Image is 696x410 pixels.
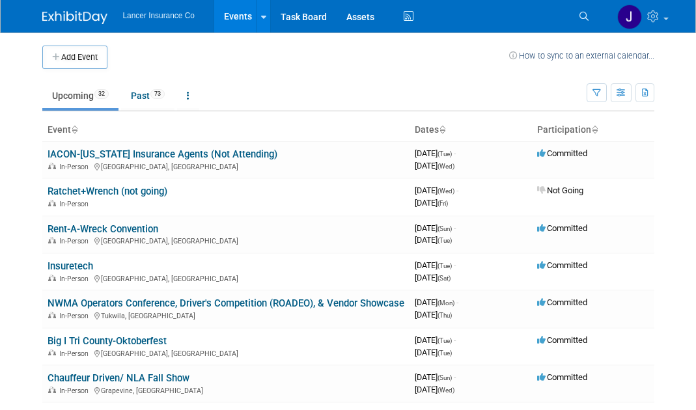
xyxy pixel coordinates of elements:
[456,297,458,307] span: -
[42,46,107,69] button: Add Event
[454,223,456,233] span: -
[48,223,158,235] a: Rent-A-Wreck Convention
[456,185,458,195] span: -
[537,372,587,382] span: Committed
[59,387,92,395] span: In-Person
[438,312,452,319] span: (Thu)
[48,200,56,206] img: In-Person Event
[537,148,587,158] span: Committed
[48,237,56,243] img: In-Person Event
[415,223,456,233] span: [DATE]
[439,124,445,135] a: Sort by Start Date
[42,119,410,141] th: Event
[48,275,56,281] img: In-Person Event
[59,200,92,208] span: In-Person
[438,225,452,232] span: (Sun)
[591,124,598,135] a: Sort by Participation Type
[438,387,454,394] span: (Wed)
[537,335,587,345] span: Committed
[48,235,404,245] div: [GEOGRAPHIC_DATA], [GEOGRAPHIC_DATA]
[415,148,456,158] span: [DATE]
[537,185,583,195] span: Not Going
[438,150,452,157] span: (Tue)
[48,372,189,384] a: Chauffeur Driven/ NLA Fall Show
[415,161,454,171] span: [DATE]
[438,262,452,269] span: (Tue)
[410,119,532,141] th: Dates
[59,312,92,320] span: In-Person
[438,349,452,357] span: (Tue)
[59,275,92,283] span: In-Person
[48,273,404,283] div: [GEOGRAPHIC_DATA], [GEOGRAPHIC_DATA]
[537,297,587,307] span: Committed
[415,198,448,208] span: [DATE]
[48,349,56,356] img: In-Person Event
[48,348,404,358] div: [GEOGRAPHIC_DATA], [GEOGRAPHIC_DATA]
[415,273,451,282] span: [DATE]
[438,299,454,307] span: (Mon)
[48,387,56,393] img: In-Person Event
[71,124,77,135] a: Sort by Event Name
[454,372,456,382] span: -
[48,297,404,309] a: NWMA Operators Conference, Driver's Competition (ROADEO), & Vendor Showcase
[48,148,277,160] a: IACON-[US_STATE] Insurance Agents (Not Attending)
[415,185,458,195] span: [DATE]
[415,297,458,307] span: [DATE]
[438,374,452,381] span: (Sun)
[150,89,165,99] span: 73
[415,335,456,345] span: [DATE]
[48,260,93,272] a: Insuretech
[438,163,454,170] span: (Wed)
[438,275,451,282] span: (Sat)
[415,260,456,270] span: [DATE]
[415,348,452,357] span: [DATE]
[48,185,167,197] a: Ratchet+Wrench (not going)
[454,148,456,158] span: -
[48,161,404,171] div: [GEOGRAPHIC_DATA], [GEOGRAPHIC_DATA]
[454,335,456,345] span: -
[121,83,174,108] a: Past73
[415,235,452,245] span: [DATE]
[48,385,404,395] div: Grapevine, [GEOGRAPHIC_DATA]
[438,237,452,244] span: (Tue)
[42,11,107,24] img: ExhibitDay
[59,237,92,245] span: In-Person
[415,372,456,382] span: [DATE]
[59,163,92,171] span: In-Person
[438,187,454,195] span: (Wed)
[48,312,56,318] img: In-Person Event
[537,223,587,233] span: Committed
[532,119,654,141] th: Participation
[42,83,118,108] a: Upcoming32
[415,385,454,394] span: [DATE]
[48,163,56,169] img: In-Person Event
[59,349,92,358] span: In-Person
[94,89,109,99] span: 32
[537,260,587,270] span: Committed
[415,310,452,320] span: [DATE]
[48,310,404,320] div: Tukwila, [GEOGRAPHIC_DATA]
[438,200,448,207] span: (Fri)
[617,5,642,29] img: Jimmy Navarro
[48,335,167,347] a: Big I Tri County-Oktoberfest
[454,260,456,270] span: -
[123,11,195,20] span: Lancer Insurance Co
[438,337,452,344] span: (Tue)
[509,51,654,61] a: How to sync to an external calendar...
